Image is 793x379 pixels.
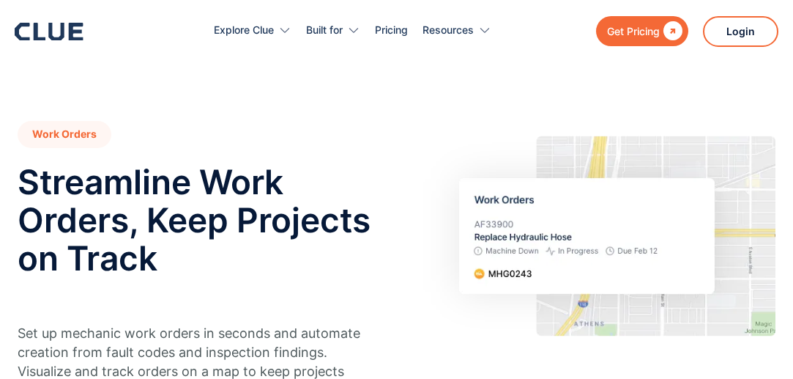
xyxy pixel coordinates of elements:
[306,7,343,54] div: Built for
[607,22,660,40] div: Get Pricing
[18,121,111,148] h1: Work Orders
[703,16,778,47] a: Login
[18,163,373,277] h2: Streamline Work Orders, Keep Projects on Track
[660,22,682,40] div: 
[214,7,274,54] div: Explore Clue
[422,7,474,54] div: Resources
[402,121,775,351] img: Automated fleet management and streamlined maintenance
[375,7,408,54] a: Pricing
[596,16,688,46] a: Get Pricing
